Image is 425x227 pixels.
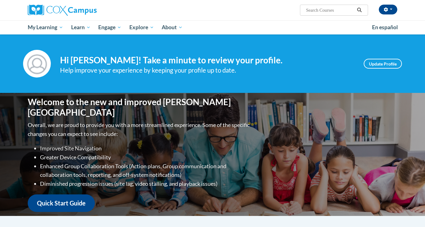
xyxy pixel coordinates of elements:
button: Account Settings [379,5,397,14]
span: My Learning [28,24,63,31]
a: En español [368,21,402,34]
li: Enhanced Group Collaboration Tools (Action plans, Group communication and collaboration tools, re... [40,162,251,180]
a: Engage [94,20,125,34]
a: Explore [125,20,158,34]
a: About [158,20,187,34]
span: Explore [129,24,154,31]
span: Learn [71,24,91,31]
h4: Hi [PERSON_NAME]! Take a minute to review your profile. [60,55,354,66]
a: Quick Start Guide [28,194,95,212]
input: Search Courses [306,6,355,14]
div: Main menu [18,20,407,34]
a: Learn [67,20,95,34]
li: Diminished progression issues (site lag, video stalling, and playback issues) [40,179,251,188]
span: Engage [98,24,121,31]
span: En español [372,24,398,30]
a: Cox Campus [28,5,145,16]
span: About [162,24,183,31]
img: Profile Image [23,50,51,78]
div: Help improve your experience by keeping your profile up to date. [60,65,354,75]
img: Cox Campus [28,5,97,16]
h1: Welcome to the new and improved [PERSON_NAME][GEOGRAPHIC_DATA] [28,97,251,117]
button: Search [355,6,364,14]
a: My Learning [24,20,67,34]
li: Greater Device Compatibility [40,153,251,162]
li: Improved Site Navigation [40,144,251,153]
p: Overall, we are proud to provide you with a more streamlined experience. Some of the specific cha... [28,121,251,138]
a: Update Profile [364,59,402,69]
